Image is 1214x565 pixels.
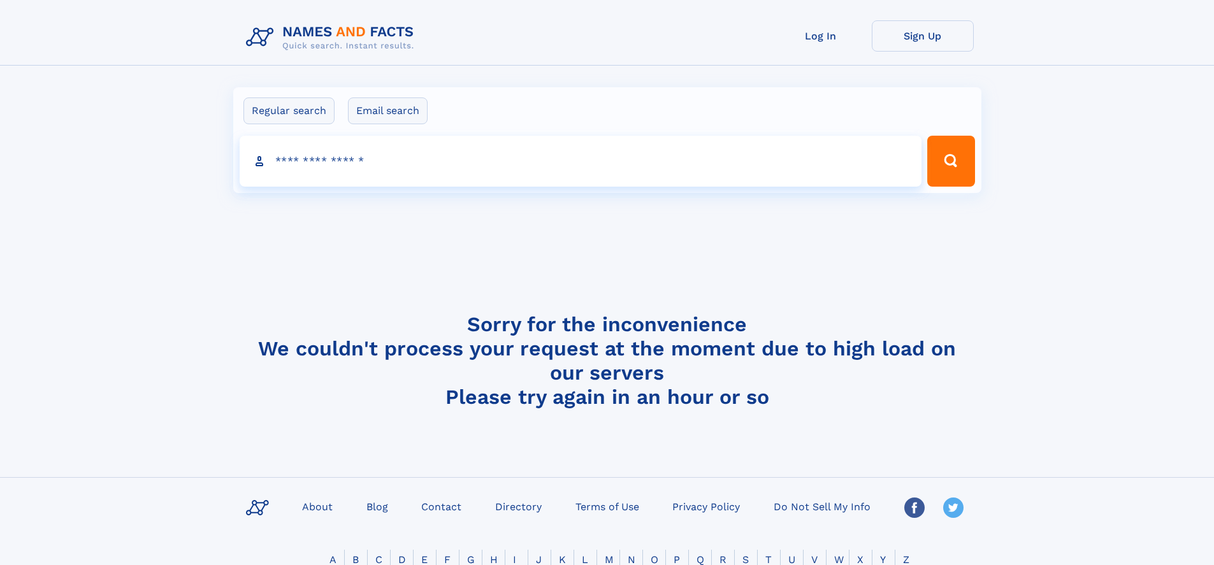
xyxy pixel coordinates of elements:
a: Directory [490,497,547,515]
a: Sign Up [872,20,974,52]
a: About [297,497,338,515]
button: Search Button [927,136,974,187]
label: Email search [348,97,428,124]
a: Contact [416,497,466,515]
a: Blog [361,497,393,515]
input: search input [240,136,922,187]
a: Terms of Use [570,497,644,515]
label: Regular search [243,97,335,124]
a: Log In [770,20,872,52]
img: Logo Names and Facts [241,20,424,55]
h4: Sorry for the inconvenience We couldn't process your request at the moment due to high load on ou... [241,312,974,409]
img: Facebook [904,497,925,518]
img: Twitter [943,497,964,518]
a: Do Not Sell My Info [769,497,876,515]
a: Privacy Policy [667,497,745,515]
